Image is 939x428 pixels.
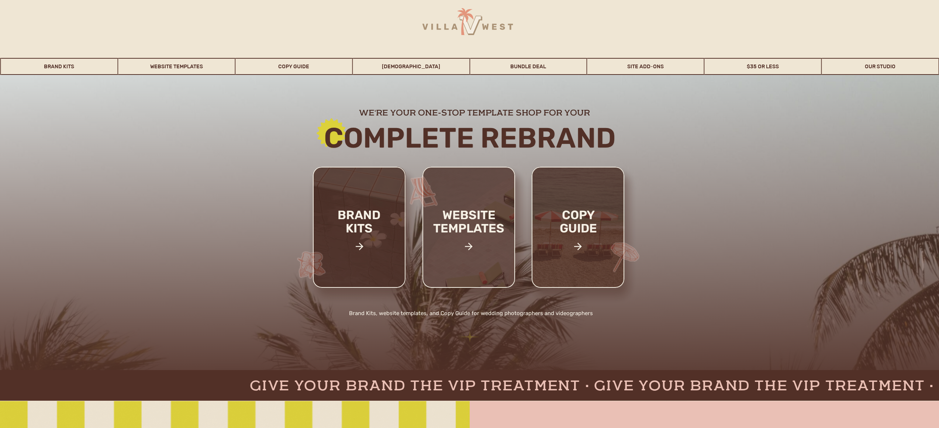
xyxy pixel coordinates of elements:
[544,208,612,260] a: copy guide
[353,58,469,75] a: [DEMOGRAPHIC_DATA]
[421,208,517,251] a: website templates
[1,58,118,75] a: Brand Kits
[470,58,587,75] a: Bundle Deal
[705,58,821,75] a: $35 or Less
[587,58,704,75] a: Site Add-Ons
[307,107,643,117] h2: we're your one-stop template shop for your
[235,58,352,75] a: Copy Guide
[305,309,636,320] h2: Brand Kits, website templates, and Copy Guide for wedding photographers and videographers
[328,208,390,255] a: brand kits
[270,123,669,153] h2: Complete rebrand
[118,58,235,75] a: Website Templates
[822,58,939,75] a: Our Studio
